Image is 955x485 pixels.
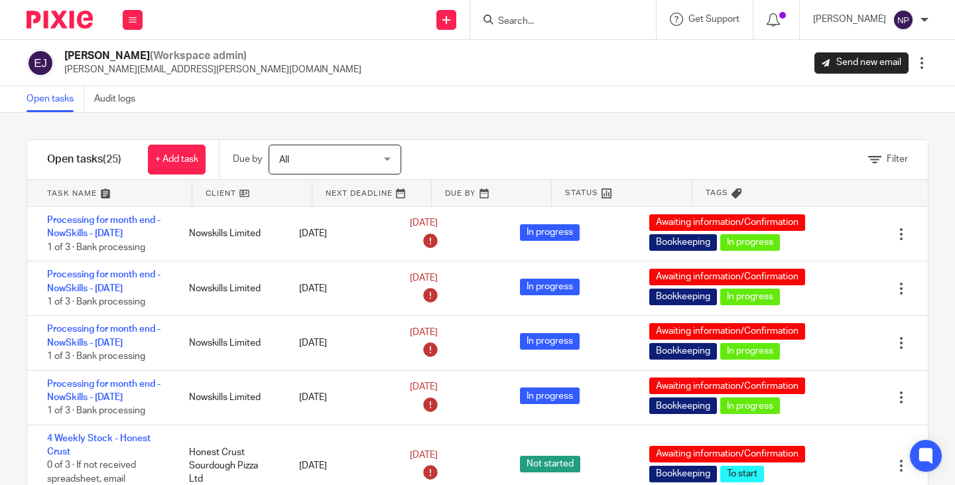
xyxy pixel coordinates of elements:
span: Awaiting information/Confirmation [649,214,805,231]
a: Processing for month end - NowSkills - [DATE] [47,270,160,293]
span: [DATE] [410,273,438,283]
span: Bookkeeping [649,234,717,251]
span: All [279,155,289,165]
span: Get Support [688,15,739,24]
span: [DATE] [410,328,438,337]
h1: Open tasks [47,153,121,167]
a: Processing for month end - NowSkills - [DATE] [47,324,160,347]
p: [PERSON_NAME] [813,13,886,26]
a: Open tasks [27,86,84,112]
span: To start [720,466,764,482]
span: In progress [520,279,580,295]
span: In progress [720,343,780,360]
h2: [PERSON_NAME] [64,49,361,63]
span: 1 of 3 · Bank processing [47,352,145,361]
span: Tags [706,187,728,198]
img: svg%3E [27,49,54,77]
span: Awaiting information/Confirmation [649,323,805,340]
span: 1 of 3 · Bank processing [47,297,145,307]
span: (25) [103,154,121,165]
a: Processing for month end - NowSkills - [DATE] [47,216,160,238]
span: [DATE] [410,450,438,460]
div: Nowskills Limited [176,220,286,247]
span: Awaiting information/Confirmation [649,269,805,285]
span: [DATE] [410,382,438,391]
p: Due by [233,153,262,166]
span: [DATE] [410,219,438,228]
div: [DATE] [286,220,396,247]
div: Nowskills Limited [176,275,286,302]
span: 1 of 3 · Bank processing [47,243,145,252]
span: Status [565,187,598,198]
span: Bookkeeping [649,397,717,414]
div: Nowskills Limited [176,384,286,411]
a: Audit logs [94,86,145,112]
span: In progress [720,234,780,251]
div: [DATE] [286,384,396,411]
p: [PERSON_NAME][EMAIL_ADDRESS][PERSON_NAME][DOMAIN_NAME] [64,63,361,76]
span: In progress [520,387,580,404]
img: Pixie [27,11,93,29]
span: Awaiting information/Confirmation [649,378,805,394]
span: Filter [887,155,908,164]
span: In progress [520,333,580,350]
span: Bookkeeping [649,466,717,482]
div: Nowskills Limited [176,330,286,356]
span: In progress [520,224,580,241]
span: Bookkeeping [649,343,717,360]
span: 1 of 3 · Bank processing [47,407,145,416]
a: 4 Weekly Stock - Honest Crust [47,434,151,456]
span: In progress [720,289,780,305]
div: [DATE] [286,330,396,356]
span: In progress [720,397,780,414]
div: [DATE] [286,452,396,479]
span: Bookkeeping [649,289,717,305]
input: Search [497,16,616,28]
a: Send new email [814,52,909,74]
div: [DATE] [286,275,396,302]
a: + Add task [148,145,206,174]
span: (Workspace admin) [150,50,247,61]
a: Processing for month end - NowSkills - [DATE] [47,380,160,402]
img: svg%3E [893,9,914,31]
span: Not started [520,456,580,472]
span: Awaiting information/Confirmation [649,446,805,462]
